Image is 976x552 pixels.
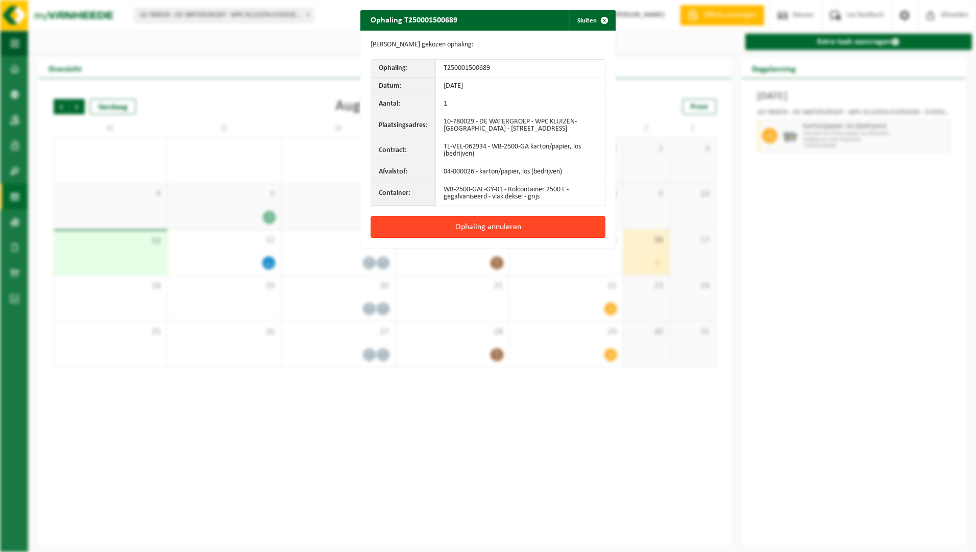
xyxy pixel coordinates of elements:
td: WB-2500-GAL-GY-01 - Rolcontainer 2500 L - gegalvaniseerd - vlak deksel - grijs [436,181,605,206]
th: Afvalstof: [371,163,436,181]
h2: Ophaling T250001500689 [360,10,468,30]
th: Ophaling: [371,60,436,78]
td: 1 [436,95,605,113]
button: Ophaling annuleren [371,216,605,238]
th: Aantal: [371,95,436,113]
p: [PERSON_NAME] gekozen ophaling: [371,41,605,49]
td: [DATE] [436,78,605,95]
th: Plaatsingsadres: [371,113,436,138]
th: Contract: [371,138,436,163]
td: 04-000026 - karton/papier, los (bedrijven) [436,163,605,181]
td: T250001500689 [436,60,605,78]
td: TL-VEL-062934 - WB-2500-GA karton/papier, los (bedrijven) [436,138,605,163]
button: Sluiten [569,10,615,31]
td: 10-780029 - DE WATERGROEP - WPC KLUIZEN-[GEOGRAPHIC_DATA] - [STREET_ADDRESS] [436,113,605,138]
th: Container: [371,181,436,206]
th: Datum: [371,78,436,95]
